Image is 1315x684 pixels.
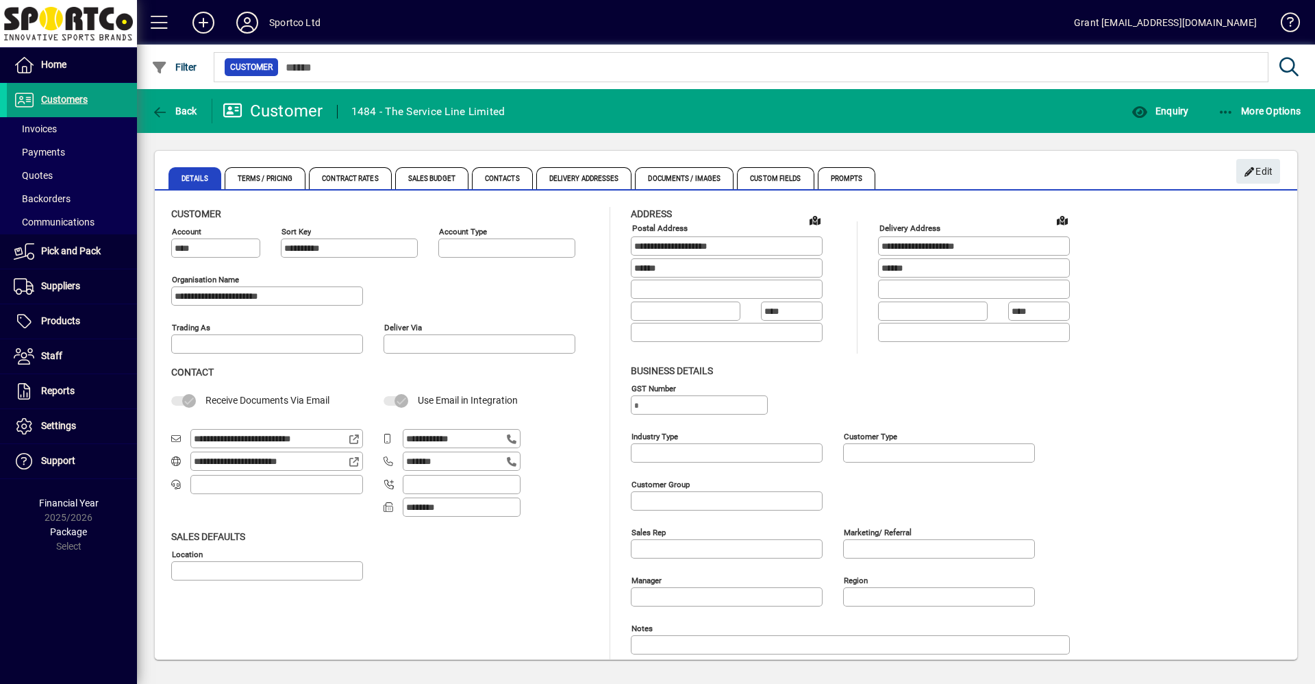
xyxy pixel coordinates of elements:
mat-label: GST Number [631,383,676,393]
span: Sales defaults [171,531,245,542]
span: Communications [14,217,95,228]
span: Business details [631,365,713,376]
span: Terms / Pricing [225,167,306,189]
a: Pick and Pack [7,234,137,269]
button: Filter [148,55,201,80]
a: Home [7,48,137,82]
span: Quotes [14,170,53,181]
a: Backorders [7,187,137,210]
a: Suppliers [7,269,137,304]
span: Custom Fields [737,167,814,189]
a: Quotes [7,164,137,187]
mat-label: Organisation name [172,275,239,284]
a: Payments [7,141,137,164]
span: Backorders [14,193,71,204]
span: Edit [1244,160,1273,183]
button: Enquiry [1128,99,1192,123]
span: Use Email in Integration [418,395,518,406]
span: Address [631,208,672,219]
span: Package [50,526,87,537]
mat-label: Sales rep [631,527,666,537]
app-page-header-button: Back [137,99,212,123]
mat-label: Marketing/ Referral [844,527,912,537]
span: Receive Documents Via Email [205,395,329,406]
button: Back [148,99,201,123]
span: Enquiry [1131,106,1188,117]
span: Prompts [818,167,876,189]
span: Payments [14,147,65,158]
mat-label: Trading as [172,323,210,332]
button: Profile [225,10,269,35]
mat-label: Region [844,575,868,585]
button: Add [181,10,225,35]
mat-label: Sort key [281,227,311,236]
button: Edit [1236,159,1280,184]
span: Contact [171,367,214,378]
span: Financial Year [39,498,99,509]
div: 1484 - The Service Line Limited [351,101,505,123]
mat-label: Manager [631,575,662,585]
span: More Options [1218,106,1301,117]
span: Pick and Pack [41,245,101,256]
a: Knowledge Base [1270,3,1298,47]
a: Communications [7,210,137,234]
span: Customers [41,94,88,105]
button: More Options [1214,99,1305,123]
a: Reports [7,374,137,408]
span: Settings [41,420,76,431]
a: Settings [7,409,137,443]
span: Staff [41,350,62,361]
mat-label: Account [172,227,201,236]
mat-label: Notes [631,623,653,633]
span: Details [168,167,221,189]
span: Suppliers [41,280,80,291]
div: Customer [223,100,323,122]
a: Invoices [7,117,137,141]
span: Reports [41,385,75,396]
a: View on map [1051,209,1073,231]
span: Delivery Addresses [536,167,632,189]
span: Back [151,106,197,117]
span: Products [41,315,80,326]
a: Staff [7,339,137,374]
span: Invoices [14,123,57,134]
span: Contract Rates [309,167,391,189]
span: Documents / Images [635,167,734,189]
span: Customer [230,60,273,74]
span: Support [41,455,75,466]
mat-label: Deliver via [384,323,422,332]
span: Home [41,59,66,70]
mat-label: Location [172,549,203,559]
a: View on map [804,209,826,231]
div: Sportco Ltd [269,12,321,34]
span: Sales Budget [395,167,468,189]
a: Support [7,444,137,478]
mat-label: Customer group [631,479,690,489]
span: Filter [151,62,197,73]
span: Contacts [472,167,533,189]
mat-label: Industry type [631,431,678,441]
div: Grant [EMAIL_ADDRESS][DOMAIN_NAME] [1074,12,1257,34]
span: Customer [171,208,221,219]
mat-label: Customer type [844,431,897,441]
mat-label: Account Type [439,227,487,236]
a: Products [7,304,137,339]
